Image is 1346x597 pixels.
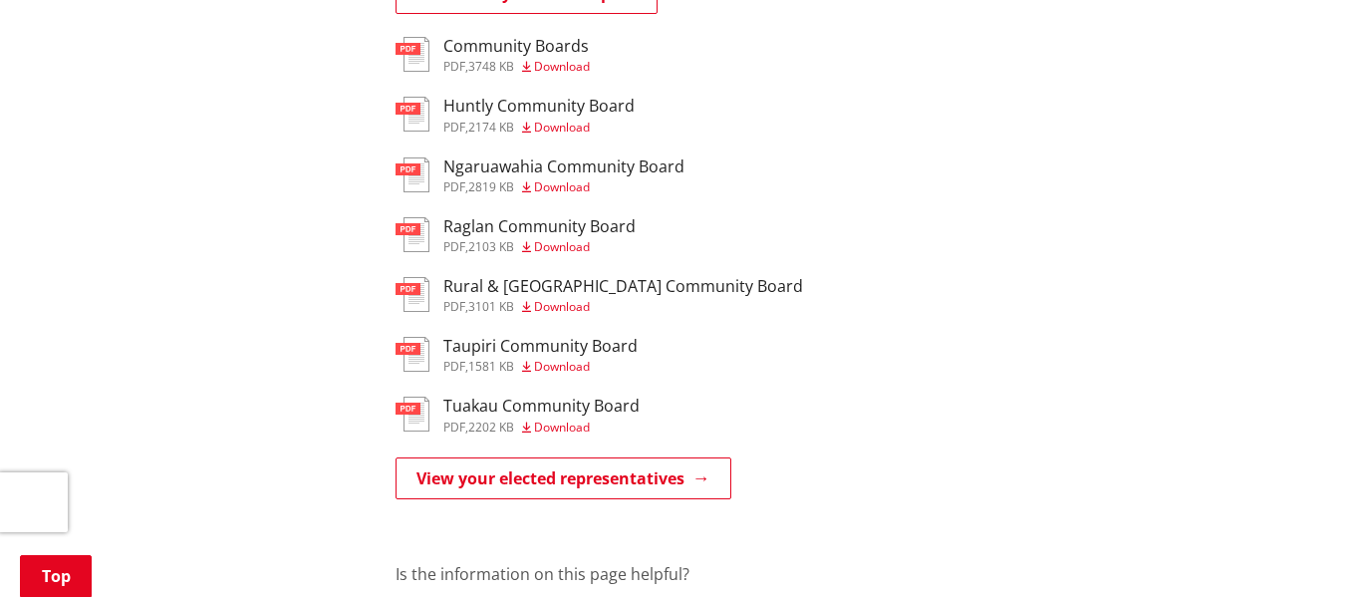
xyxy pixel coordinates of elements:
img: document-pdf.svg [396,217,429,252]
span: 2202 KB [468,419,514,436]
span: pdf [443,119,465,136]
a: Top [20,555,92,597]
h3: Tuakau Community Board [443,397,640,416]
span: 2174 KB [468,119,514,136]
div: , [443,61,590,73]
div: , [443,422,640,434]
span: pdf [443,298,465,315]
a: Huntly Community Board pdf,2174 KB Download [396,97,635,133]
div: , [443,122,635,134]
iframe: Messenger Launcher [1254,513,1326,585]
span: pdf [443,58,465,75]
img: document-pdf.svg [396,277,429,312]
span: Download [534,58,590,75]
h3: Huntly Community Board [443,97,635,116]
span: 3748 KB [468,58,514,75]
span: Download [534,358,590,375]
p: Is the information on this page helpful? [396,562,1244,586]
span: pdf [443,358,465,375]
h3: Community Boards [443,37,590,56]
span: Download [534,119,590,136]
span: pdf [443,419,465,436]
span: 3101 KB [468,298,514,315]
img: document-pdf.svg [396,397,429,432]
a: Tuakau Community Board pdf,2202 KB Download [396,397,640,433]
img: document-pdf.svg [396,337,429,372]
a: View your elected representatives [396,457,731,499]
h3: Rural & [GEOGRAPHIC_DATA] Community Board [443,277,803,296]
span: Download [534,419,590,436]
span: 2103 KB [468,238,514,255]
span: pdf [443,178,465,195]
a: Raglan Community Board pdf,2103 KB Download [396,217,636,253]
img: document-pdf.svg [396,97,429,132]
div: , [443,181,684,193]
span: 2819 KB [468,178,514,195]
img: document-pdf.svg [396,37,429,72]
h3: Ngaruawahia Community Board [443,157,684,176]
span: pdf [443,238,465,255]
img: document-pdf.svg [396,157,429,192]
a: Taupiri Community Board pdf,1581 KB Download [396,337,638,373]
div: , [443,241,636,253]
h3: Raglan Community Board [443,217,636,236]
h3: Taupiri Community Board [443,337,638,356]
span: Download [534,298,590,315]
span: 1581 KB [468,358,514,375]
a: Rural & [GEOGRAPHIC_DATA] Community Board pdf,3101 KB Download [396,277,803,313]
a: Ngaruawahia Community Board pdf,2819 KB Download [396,157,684,193]
div: , [443,361,638,373]
div: , [443,301,803,313]
span: Download [534,238,590,255]
span: Download [534,178,590,195]
a: Community Boards pdf,3748 KB Download [396,37,590,73]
